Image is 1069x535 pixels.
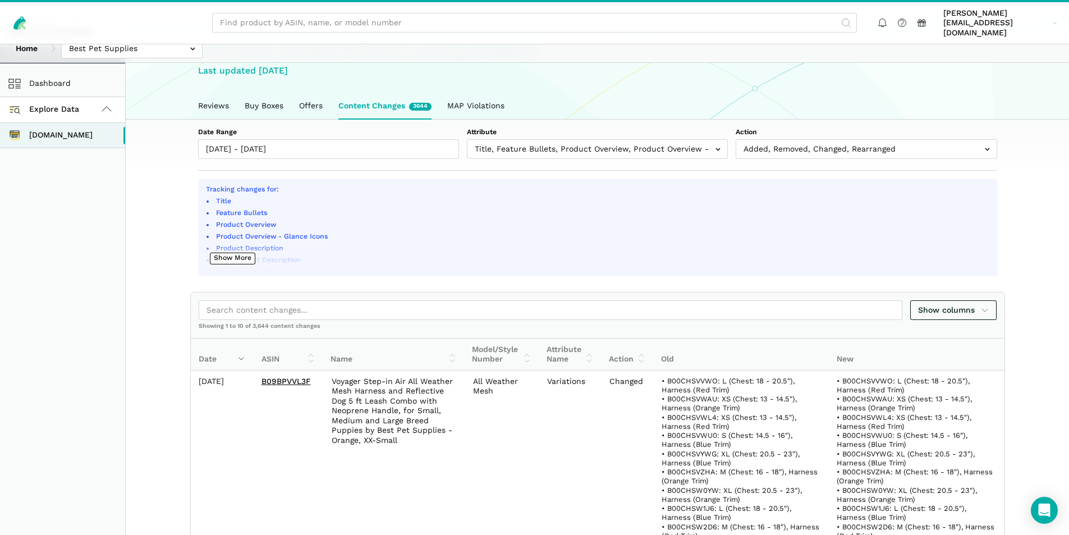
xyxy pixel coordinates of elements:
[943,8,1049,38] span: [PERSON_NAME][EMAIL_ADDRESS][DOMAIN_NAME]
[736,139,997,159] input: Added, Removed, Changed, Rearranged
[662,486,804,504] span: • B00CHSW0YW: XL (Chest: 20.5 - 23"), Harness (Orange Trim)
[837,486,979,504] span: • B00CHSW0YW: XL (Chest: 20.5 - 23"), Harness (Orange Trim)
[837,395,974,412] span: • B00CHSVWAU: XS (Chest: 13 - 14.5"), Harness (Orange Trim)
[939,6,1061,40] a: [PERSON_NAME][EMAIL_ADDRESS][DOMAIN_NAME]
[12,103,79,116] span: Explore Data
[829,339,1004,371] th: New
[206,184,989,194] p: Tracking changes for:
[214,220,989,230] li: Product Overview
[1031,497,1058,524] div: Open Intercom Messenger
[214,255,989,266] li: Rich Product Description
[662,504,793,522] span: • B00CHSW1J6: L (Chest: 18 - 20.5"), Harness (Blue Trim)
[323,339,464,371] th: Name: activate to sort column ascending
[467,139,728,159] input: Title, Feature Bullets, Product Overview, Product Overview - Glance Icons, Product Description, R...
[918,304,989,316] span: Show columns
[199,300,903,320] input: Search content changes...
[212,13,857,33] input: Find product by ASIN, name, or model number
[198,64,997,78] div: Last updated [DATE]
[837,450,977,467] span: • B00CHSVYWG: XL (Chest: 20.5 - 23"), Harness (Blue Trim)
[254,339,323,371] th: ASIN: activate to sort column ascending
[837,504,969,522] span: • B00CHSW1J6: L (Chest: 18 - 20.5"), Harness (Blue Trim)
[662,395,799,412] span: • B00CHSVWAU: XS (Chest: 13 - 14.5"), Harness (Orange Trim)
[837,468,995,485] span: • B00CHSVZHA: M (Chest: 16 - 18"), Harness (Orange Trim)
[191,339,254,371] th: Date: activate to sort column ascending
[237,93,291,119] a: Buy Boxes
[261,377,311,386] a: B09BPVVL3F
[539,339,601,371] th: Attribute Name: activate to sort column ascending
[910,300,997,320] a: Show columns
[736,127,997,138] label: Action
[214,244,989,254] li: Product Description
[837,413,974,431] span: • B00CHSVWL4: XS (Chest: 13 - 14.5"), Harness (Red Trim)
[837,377,972,394] span: • B00CHSVVWO: L (Chest: 18 - 20.5"), Harness (Red Trim)
[653,339,829,371] th: Old
[191,322,1004,338] div: Showing 1 to 10 of 3,644 content changes
[210,253,255,264] button: Show More
[662,431,795,449] span: • B00CHSVWU0: S (Chest: 14.5 - 16"), Harness (Blue Trim)
[662,450,802,467] span: • B00CHSVYWG: XL (Chest: 20.5 - 23"), Harness (Blue Trim)
[467,127,728,138] label: Attribute
[291,93,331,119] a: Offers
[214,196,989,207] li: Title
[214,232,989,242] li: Product Overview - Glance Icons
[198,127,459,138] label: Date Range
[601,339,653,371] th: Action: activate to sort column ascending
[439,93,512,119] a: MAP Violations
[662,468,820,485] span: • B00CHSVZHA: M (Chest: 16 - 18"), Harness (Orange Trim)
[662,413,799,431] span: • B00CHSVWL4: XS (Chest: 13 - 14.5"), Harness (Red Trim)
[8,38,45,58] a: Home
[837,431,970,449] span: • B00CHSVWU0: S (Chest: 14.5 - 16"), Harness (Blue Trim)
[214,208,989,218] li: Feature Bullets
[61,38,203,58] input: Best Pet Supplies
[662,377,797,394] span: • B00CHSVVWO: L (Chest: 18 - 20.5"), Harness (Red Trim)
[190,93,237,119] a: Reviews
[331,93,439,119] a: Content Changes3644
[464,339,539,371] th: Model/Style Number: activate to sort column ascending
[409,103,432,111] span: New content changes in the last week
[214,267,989,277] li: Rich Product Information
